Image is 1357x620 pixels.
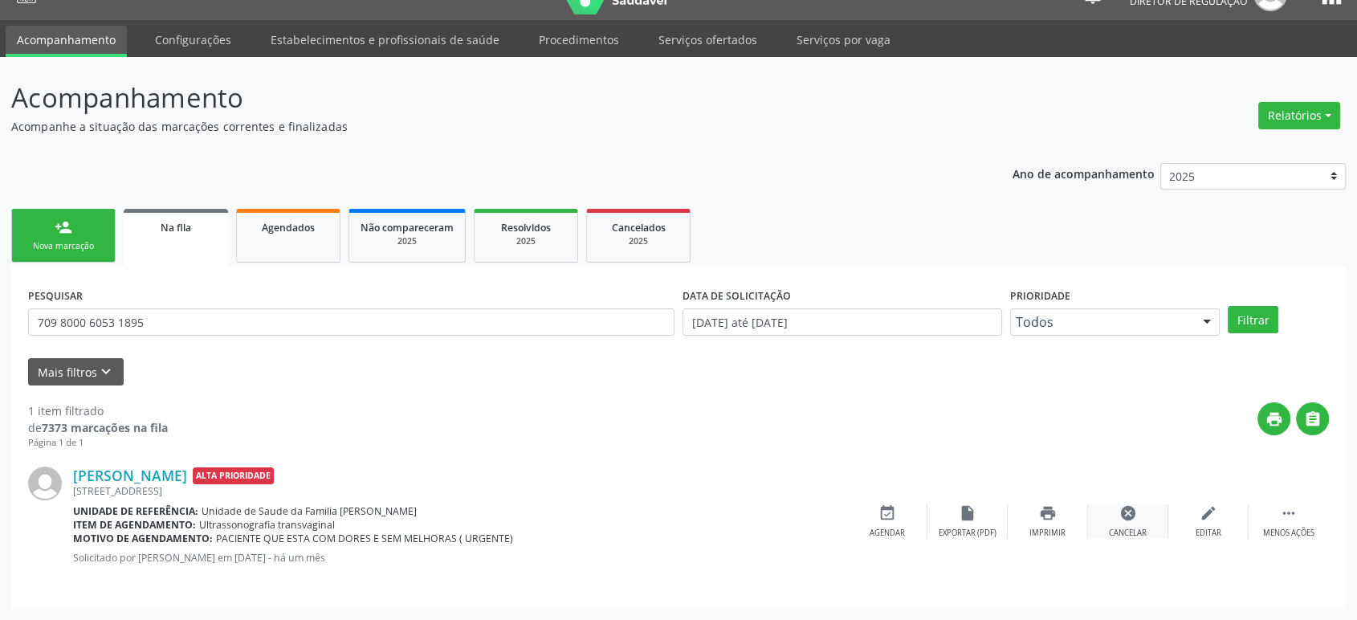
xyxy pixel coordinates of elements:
span: Todos [1016,314,1188,330]
span: Resolvidos [501,221,551,235]
strong: 7373 marcações na fila [42,420,168,435]
a: [PERSON_NAME] [73,467,187,484]
input: Nome, CNS [28,308,674,336]
p: Ano de acompanhamento [1013,163,1155,183]
div: Editar [1196,528,1221,539]
i: insert_drive_file [959,504,976,522]
button: Relatórios [1258,102,1340,129]
div: 2025 [361,235,454,247]
div: Menos ações [1263,528,1314,539]
i: event_available [878,504,896,522]
div: Nova marcação [23,240,104,252]
span: Na fila [161,221,191,235]
button:  [1296,402,1329,435]
div: Imprimir [1029,528,1066,539]
div: Cancelar [1109,528,1147,539]
i: cancel [1119,504,1137,522]
div: [STREET_ADDRESS] [73,484,847,498]
span: Não compareceram [361,221,454,235]
label: DATA DE SOLICITAÇÃO [683,283,791,308]
b: Motivo de agendamento: [73,532,213,545]
div: Página 1 de 1 [28,436,168,450]
i: edit [1200,504,1217,522]
i:  [1304,410,1322,428]
a: Serviços por vaga [785,26,902,54]
label: PESQUISAR [28,283,83,308]
i:  [1280,504,1298,522]
label: Prioridade [1010,283,1070,308]
p: Acompanhamento [11,78,945,118]
a: Configurações [144,26,242,54]
a: Acompanhamento [6,26,127,57]
div: Exportar (PDF) [939,528,996,539]
span: Ultrassonografia transvaginal [199,518,335,532]
a: Estabelecimentos e profissionais de saúde [259,26,511,54]
i: print [1039,504,1057,522]
div: 2025 [486,235,566,247]
span: Unidade de Saude da Familia [PERSON_NAME] [202,504,417,518]
img: img [28,467,62,500]
b: Unidade de referência: [73,504,198,518]
div: de [28,419,168,436]
i: print [1265,410,1283,428]
span: Agendados [262,221,315,235]
p: Acompanhe a situação das marcações correntes e finalizadas [11,118,945,135]
button: print [1257,402,1290,435]
i: keyboard_arrow_down [97,363,115,381]
div: 1 item filtrado [28,402,168,419]
span: PACIENTE QUE ESTA COM DORES E SEM MELHORAS ( URGENTE) [216,532,513,545]
button: Mais filtroskeyboard_arrow_down [28,358,124,386]
span: Alta Prioridade [193,467,274,484]
span: Cancelados [612,221,666,235]
div: Agendar [870,528,905,539]
a: Procedimentos [528,26,630,54]
p: Solicitado por [PERSON_NAME] em [DATE] - há um mês [73,551,847,565]
a: Serviços ofertados [647,26,768,54]
input: Selecione um intervalo [683,308,1002,336]
b: Item de agendamento: [73,518,196,532]
button: Filtrar [1228,306,1278,333]
div: person_add [55,218,72,236]
div: 2025 [598,235,678,247]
